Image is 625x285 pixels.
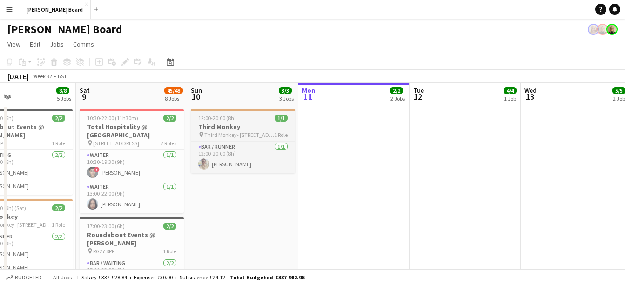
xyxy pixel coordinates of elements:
[46,38,67,50] a: Jobs
[230,274,304,281] span: Total Budgeted £337 982.96
[73,40,94,48] span: Comms
[597,24,608,35] app-user-avatar: Nikoleta Gehfeld
[5,272,43,283] button: Budgeted
[51,274,74,281] span: All jobs
[31,73,54,80] span: Week 32
[7,72,29,81] div: [DATE]
[15,274,42,281] span: Budgeted
[4,38,24,50] a: View
[81,274,304,281] div: Salary £337 928.84 + Expenses £30.00 + Subsistence £24.12 =
[588,24,599,35] app-user-avatar: Caitlin Simpson-Hodson
[7,40,20,48] span: View
[7,22,122,36] h1: [PERSON_NAME] Board
[19,0,91,19] button: [PERSON_NAME] Board
[69,38,98,50] a: Comms
[606,24,618,35] app-user-avatar: Nikoleta Gehfeld
[58,73,67,80] div: BST
[26,38,44,50] a: Edit
[30,40,40,48] span: Edit
[50,40,64,48] span: Jobs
